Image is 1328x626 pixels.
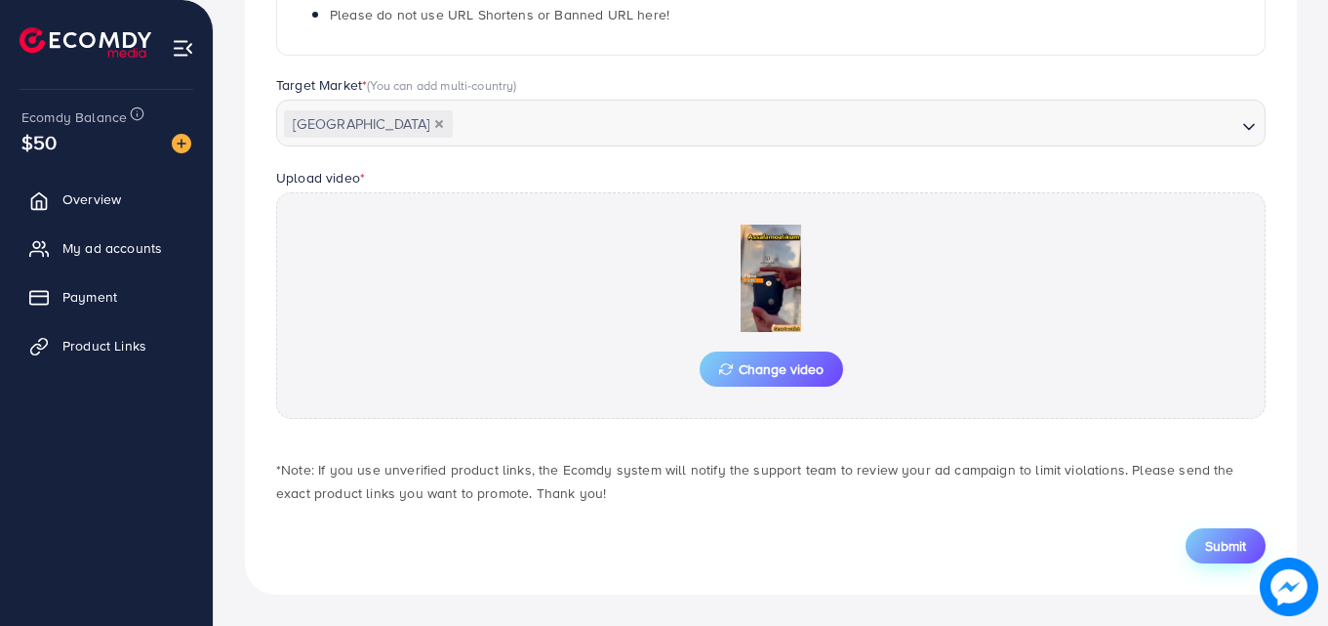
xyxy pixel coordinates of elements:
div: Search for option [276,100,1266,146]
span: My ad accounts [62,238,162,258]
span: Payment [62,287,117,307]
a: Payment [15,277,198,316]
img: menu [172,37,194,60]
span: Please do not use URL Shortens or Banned URL here! [330,5,669,24]
img: image [172,134,191,153]
button: Submit [1186,528,1266,563]
label: Target Market [276,75,517,95]
input: Search for option [455,109,1234,140]
img: logo [20,27,151,58]
span: (You can add multi-country) [367,76,516,94]
span: $50 [21,128,57,156]
label: Upload video [276,168,365,188]
span: Change video [719,362,824,376]
a: Overview [15,180,198,219]
a: Product Links [15,326,198,365]
span: Ecomdy Balance [21,107,127,127]
button: Deselect Pakistan [434,119,444,129]
span: Product Links [62,336,146,355]
p: *Note: If you use unverified product links, the Ecomdy system will notify the support team to rev... [276,458,1266,505]
span: Overview [62,189,121,209]
span: [GEOGRAPHIC_DATA] [284,110,453,138]
img: image [1260,558,1318,616]
span: Submit [1205,536,1246,556]
a: My ad accounts [15,229,198,268]
button: Change video [700,352,843,387]
img: Preview Image [673,225,868,332]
